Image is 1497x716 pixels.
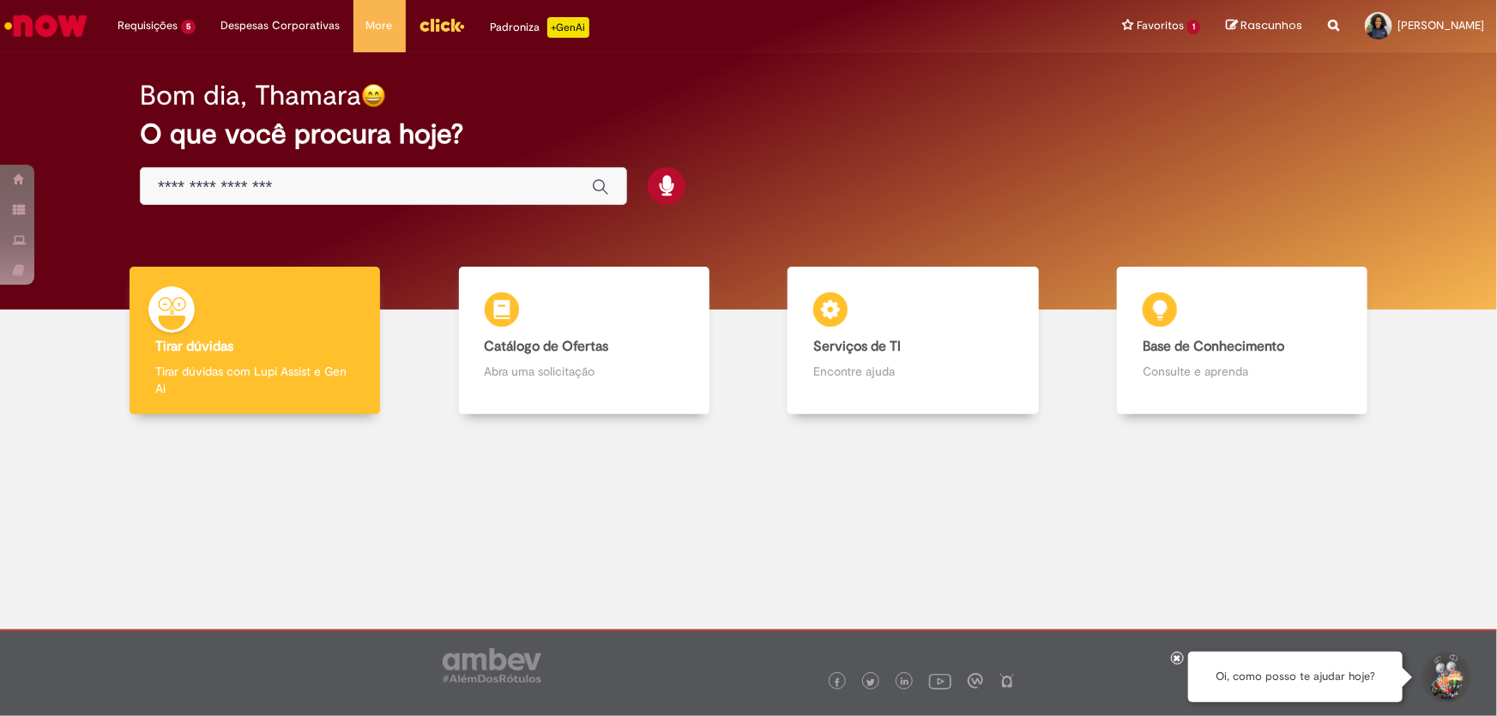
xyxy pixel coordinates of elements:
span: 5 [181,20,196,34]
h2: Bom dia, Thamara [140,81,361,111]
img: happy-face.png [361,83,386,108]
p: +GenAi [547,17,589,38]
span: Favoritos [1137,17,1184,34]
img: ServiceNow [2,9,90,43]
img: logo_footer_twitter.png [866,678,875,687]
button: Iniciar Conversa de Suporte [1420,652,1471,703]
p: Tirar dúvidas com Lupi Assist e Gen Ai [155,363,354,397]
div: Padroniza [491,17,589,38]
a: Serviços de TI Encontre ajuda [749,267,1078,415]
img: logo_footer_naosei.png [999,673,1015,689]
span: Rascunhos [1240,17,1302,33]
span: Despesas Corporativas [221,17,341,34]
span: Requisições [118,17,178,34]
span: [PERSON_NAME] [1397,18,1484,33]
a: Base de Conhecimento Consulte e aprenda [1077,267,1407,415]
a: Tirar dúvidas Tirar dúvidas com Lupi Assist e Gen Ai [90,267,420,415]
b: Tirar dúvidas [155,338,233,355]
img: logo_footer_ambev_rotulo_gray.png [443,648,541,683]
img: logo_footer_workplace.png [968,673,983,689]
p: Consulte e aprenda [1143,363,1342,380]
h2: O que você procura hoje? [140,119,1357,149]
b: Serviços de TI [813,338,901,355]
span: 1 [1187,20,1200,34]
img: logo_footer_youtube.png [929,670,951,692]
img: click_logo_yellow_360x200.png [419,12,465,38]
a: Catálogo de Ofertas Abra uma solicitação [420,267,749,415]
span: More [366,17,393,34]
b: Base de Conhecimento [1143,338,1284,355]
a: Rascunhos [1226,18,1302,34]
img: logo_footer_facebook.png [833,678,842,687]
div: Oi, como posso te ajudar hoje? [1188,652,1403,702]
p: Abra uma solicitação [485,363,684,380]
img: logo_footer_linkedin.png [901,677,909,688]
p: Encontre ajuda [813,363,1012,380]
b: Catálogo de Ofertas [485,338,609,355]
